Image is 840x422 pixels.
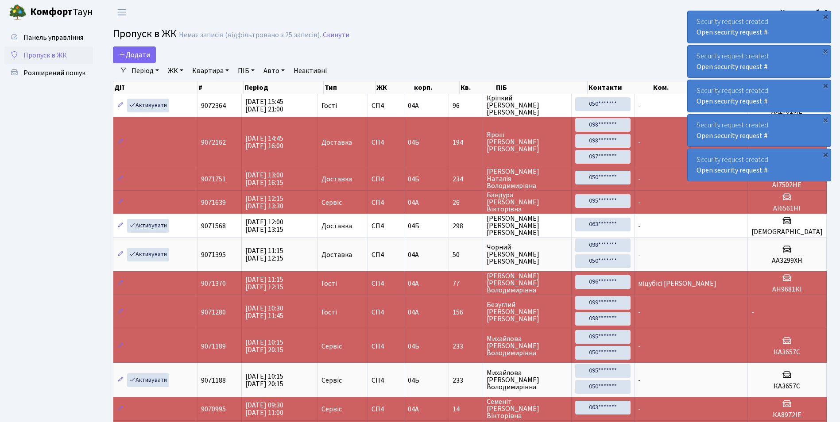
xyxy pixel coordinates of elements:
a: Консьєрж б. 4. [780,7,829,18]
h5: АН9681КІ [751,285,823,294]
a: Активувати [127,373,169,387]
a: Авто [260,63,288,78]
a: Період [128,63,163,78]
span: Додати [119,50,150,60]
div: Security request created [688,80,831,112]
span: Панель управління [23,33,83,42]
th: Період [244,81,324,94]
h5: AA3299XH [751,257,823,265]
span: СП4 [372,199,400,206]
span: 9070995 [201,404,226,414]
span: - [638,174,641,184]
span: 9071280 [201,307,226,317]
span: СП4 [372,251,400,258]
span: - [638,376,641,385]
span: 9071639 [201,198,226,207]
div: × [821,81,830,90]
span: 04А [408,250,419,260]
span: Сервіс [321,406,342,413]
a: Панель управління [4,29,93,46]
span: 233 [453,377,479,384]
span: СП4 [372,377,400,384]
a: Активувати [127,99,169,112]
span: [DATE] 11:15 [DATE] 12:15 [245,246,283,263]
span: 04А [408,279,419,288]
th: # [197,81,243,94]
span: - [638,101,641,111]
span: 04Б [408,138,419,147]
a: Активувати [127,248,169,261]
a: ЖК [164,63,187,78]
span: 04Б [408,174,419,184]
span: - [638,404,641,414]
a: Open security request # [697,165,768,175]
a: Неактивні [290,63,330,78]
a: Квартира [189,63,232,78]
a: Open security request # [697,96,768,106]
span: 04Б [408,376,419,385]
span: - [638,341,641,351]
span: Михайлова [PERSON_NAME] Володимирівна [487,369,568,391]
a: Скинути [323,31,349,39]
span: СП4 [372,176,400,183]
div: × [821,150,830,159]
span: Розширений пошук [23,68,85,78]
span: 233 [453,343,479,350]
span: - [638,250,641,260]
a: Розширений пошук [4,64,93,82]
div: Security request created [688,11,831,43]
span: СП4 [372,223,400,230]
div: Немає записів (відфільтровано з 25 записів). [179,31,321,39]
a: Активувати [127,219,169,233]
h5: КА3657С [751,348,823,357]
span: [DATE] 11:15 [DATE] 12:15 [245,275,283,292]
th: Кв. [460,81,495,94]
span: [DATE] 09:30 [DATE] 11:00 [245,400,283,418]
th: Ком. [652,81,770,94]
span: 04Б [408,341,419,351]
a: Open security request # [697,131,768,141]
span: 234 [453,176,479,183]
span: Семеніт [PERSON_NAME] Вікторівна [487,398,568,419]
span: 9071751 [201,174,226,184]
h5: АІ7502НЕ [751,181,823,189]
span: 04А [408,101,419,111]
span: міцубісі [PERSON_NAME] [638,279,716,288]
img: logo.png [9,4,27,21]
th: ПІБ [495,81,588,94]
span: СП4 [372,102,400,109]
th: корп. [413,81,460,94]
div: Security request created [688,115,831,146]
span: [DATE] 10:30 [DATE] 11:45 [245,303,283,321]
span: Доставка [321,176,352,183]
span: Кріпкий [PERSON_NAME] [PERSON_NAME] [487,95,568,116]
span: 04Б [408,221,419,231]
span: - [638,307,641,317]
span: Пропуск в ЖК [23,50,67,60]
span: 77 [453,280,479,287]
span: [DATE] 10:15 [DATE] 20:15 [245,338,283,355]
th: ЖК [375,81,413,94]
span: Безуглий [PERSON_NAME] [PERSON_NAME] [487,301,568,322]
span: Доставка [321,223,352,230]
span: [DATE] 10:15 [DATE] 20:15 [245,372,283,389]
span: 9071189 [201,341,226,351]
span: 156 [453,309,479,316]
span: СП4 [372,406,400,413]
span: [DATE] 12:00 [DATE] 13:15 [245,217,283,234]
span: 04А [408,307,419,317]
span: 96 [453,102,479,109]
h5: [DEMOGRAPHIC_DATA] [751,228,823,236]
b: Консьєрж б. 4. [780,8,829,17]
span: [PERSON_NAME] Наталія Володимирівна [487,168,568,189]
span: СП4 [372,309,400,316]
span: [DATE] 12:15 [DATE] 13:30 [245,194,283,211]
span: Доставка [321,251,352,258]
span: Сервіс [321,343,342,350]
span: Пропуск в ЖК [113,26,177,42]
div: Security request created [688,149,831,181]
span: [DATE] 14:45 [DATE] 16:00 [245,134,283,151]
div: Security request created [688,46,831,77]
span: Бандура [PERSON_NAME] Вікторівна [487,192,568,213]
span: [DATE] 15:45 [DATE] 21:00 [245,97,283,114]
